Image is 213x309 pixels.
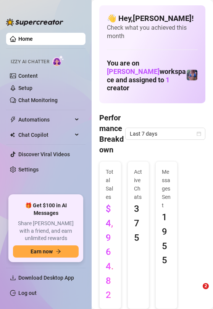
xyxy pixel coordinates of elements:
span: Earn now [31,248,53,255]
a: Home [18,36,33,42]
iframe: Intercom live chat [187,283,205,301]
img: logo-BBDzfeDw.svg [6,18,63,26]
span: Messages Sent [162,168,171,210]
span: 2 [203,283,209,289]
a: Settings [18,167,39,173]
a: Setup [18,85,32,91]
span: Total Sales [106,168,115,201]
span: Download Desktop App [18,275,74,281]
span: calendar [197,131,201,136]
span: 375 [134,202,143,245]
span: $4,964.82 [106,202,115,303]
span: Active Chats [134,168,143,201]
span: Izzy AI Chatter [11,58,49,66]
span: download [10,275,16,281]
button: Earn nowarrow-right [13,245,79,258]
a: Content [18,73,38,79]
img: Jaylie [187,70,197,80]
span: [PERSON_NAME] [107,67,160,75]
span: Check what you achieved this month [107,24,198,40]
span: Last 7 days [130,128,201,139]
a: Log out [18,290,37,296]
img: Chat Copilot [10,132,15,138]
span: Share [PERSON_NAME] with a friend, and earn unlimited rewards [13,220,79,242]
span: thunderbolt [10,117,16,123]
span: 🎁 Get $100 in AI Messages [13,202,79,217]
a: Discover Viral Videos [18,151,70,157]
span: Automations [18,114,73,126]
span: arrow-right [56,249,61,254]
a: Chat Monitoring [18,97,58,103]
span: 1955 [162,210,171,268]
span: Chat Copilot [18,129,73,141]
h1: You are on workspace and assigned to creator [107,59,186,92]
h4: Performance Breakdown [99,112,125,155]
h4: 👋 Hey, [PERSON_NAME] ! [107,13,198,24]
span: 1 [166,76,169,84]
img: AI Chatter [52,55,64,66]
